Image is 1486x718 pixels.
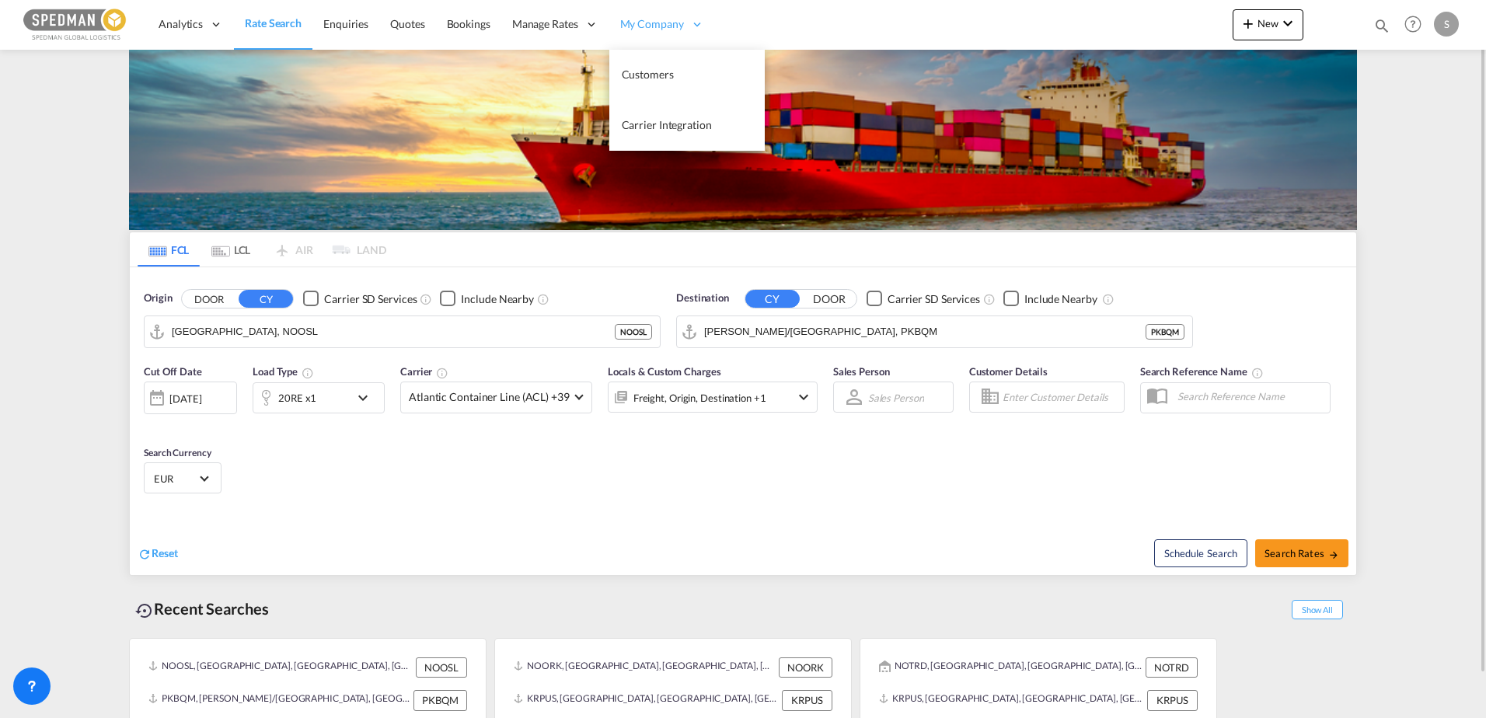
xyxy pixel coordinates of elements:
[615,324,652,340] div: NOOSL
[324,291,417,307] div: Carrier SD Services
[130,267,1356,575] div: Origin DOOR CY Checkbox No InkUnchecked: Search for CY (Container Yard) services for all selected...
[1146,657,1198,678] div: NOTRD
[1292,600,1343,619] span: Show All
[1154,539,1247,567] button: Note: By default Schedule search will only considerorigin ports, destination ports and cut off da...
[145,316,660,347] md-input-container: Oslo, NOOSL
[1003,291,1097,307] md-checkbox: Checkbox No Ink
[888,291,980,307] div: Carrier SD Services
[1278,14,1297,33] md-icon: icon-chevron-down
[867,291,980,307] md-checkbox: Checkbox No Ink
[879,690,1143,710] div: KRPUS, Busan, Korea, Republic of, Greater China & Far East Asia, Asia Pacific
[144,365,202,378] span: Cut Off Date
[1140,365,1264,378] span: Search Reference Name
[182,290,236,308] button: DOOR
[512,16,578,32] span: Manage Rates
[677,316,1192,347] md-input-container: Muhammad Bin Qasim/Karachi, PKBQM
[1239,17,1297,30] span: New
[323,17,368,30] span: Enquiries
[144,413,155,434] md-datepicker: Select
[420,293,432,305] md-icon: Unchecked: Search for CY (Container Yard) services for all selected carriers.Checked : Search for...
[704,320,1146,343] input: Search by Port
[1434,12,1459,37] div: S
[676,291,729,306] span: Destination
[608,365,721,378] span: Locals & Custom Charges
[794,388,813,406] md-icon: icon-chevron-down
[1264,547,1339,559] span: Search Rates
[1003,385,1119,409] input: Enter Customer Details
[253,365,314,378] span: Load Type
[302,367,314,379] md-icon: icon-information-outline
[144,382,237,414] div: [DATE]
[609,50,765,100] a: Customers
[1373,17,1390,40] div: icon-magnify
[879,657,1142,678] div: NOTRD, Trondheim, Norway, Northern Europe, Europe
[447,17,490,30] span: Bookings
[1024,291,1097,307] div: Include Nearby
[138,547,152,561] md-icon: icon-refresh
[514,657,775,678] div: NOORK, Orkanger, Norway, Northern Europe, Europe
[154,472,197,486] span: EUR
[1373,17,1390,34] md-icon: icon-magnify
[802,290,856,308] button: DOOR
[1400,11,1426,37] span: Help
[1251,367,1264,379] md-icon: Your search will be saved by the below given name
[440,291,534,307] md-checkbox: Checkbox No Ink
[1233,9,1303,40] button: icon-plus 400-fgNewicon-chevron-down
[144,291,172,306] span: Origin
[129,50,1357,230] img: LCL+%26+FCL+BACKGROUND.png
[537,293,549,305] md-icon: Unchecked: Ignores neighbouring ports when fetching rates.Checked : Includes neighbouring ports w...
[1146,324,1184,340] div: PKBQM
[159,16,203,32] span: Analytics
[1170,385,1330,408] input: Search Reference Name
[833,365,890,378] span: Sales Person
[436,367,448,379] md-icon: The selected Trucker/Carrierwill be displayed in the rate results If the rates are from another f...
[390,17,424,30] span: Quotes
[1102,293,1114,305] md-icon: Unchecked: Ignores neighbouring ports when fetching rates.Checked : Includes neighbouring ports w...
[138,232,200,267] md-tab-item: FCL
[278,387,316,409] div: 20RE x1
[129,591,275,626] div: Recent Searches
[148,690,410,710] div: PKBQM, Muhammad Bin Qasim/Karachi, Pakistan, Indian Subcontinent, Asia Pacific
[144,447,211,458] span: Search Currency
[413,690,467,710] div: PKBQM
[1328,549,1339,560] md-icon: icon-arrow-right
[409,389,570,405] span: Atlantic Container Line (ACL) +39
[1400,11,1434,39] div: Help
[152,546,178,559] span: Reset
[782,690,832,710] div: KRPUS
[152,467,213,490] md-select: Select Currency: € EUREuro
[983,293,996,305] md-icon: Unchecked: Search for CY (Container Yard) services for all selected carriers.Checked : Search for...
[148,657,412,678] div: NOOSL, Oslo, Norway, Northern Europe, Europe
[416,657,467,678] div: NOOSL
[169,392,201,406] div: [DATE]
[514,690,778,710] div: KRPUS, Busan, Korea, Republic of, Greater China & Far East Asia, Asia Pacific
[867,386,926,409] md-select: Sales Person
[245,16,302,30] span: Rate Search
[622,118,712,131] span: Carrier Integration
[138,232,386,267] md-pagination-wrapper: Use the left and right arrow keys to navigate between tabs
[138,545,178,563] div: icon-refreshReset
[609,100,765,151] a: Carrier Integration
[620,16,684,32] span: My Company
[633,387,766,409] div: Freight Origin Destination Factory Stuffing
[354,389,380,407] md-icon: icon-chevron-down
[172,320,615,343] input: Search by Port
[400,365,448,378] span: Carrier
[1147,690,1198,710] div: KRPUS
[253,382,385,413] div: 20RE x1icon-chevron-down
[23,7,128,42] img: c12ca350ff1b11efb6b291369744d907.png
[622,68,674,81] span: Customers
[303,291,417,307] md-checkbox: Checkbox No Ink
[135,601,154,620] md-icon: icon-backup-restore
[608,382,818,413] div: Freight Origin Destination Factory Stuffingicon-chevron-down
[200,232,262,267] md-tab-item: LCL
[779,657,832,678] div: NOORK
[239,290,293,308] button: CY
[969,365,1048,378] span: Customer Details
[1239,14,1258,33] md-icon: icon-plus 400-fg
[745,290,800,308] button: CY
[461,291,534,307] div: Include Nearby
[1255,539,1348,567] button: Search Ratesicon-arrow-right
